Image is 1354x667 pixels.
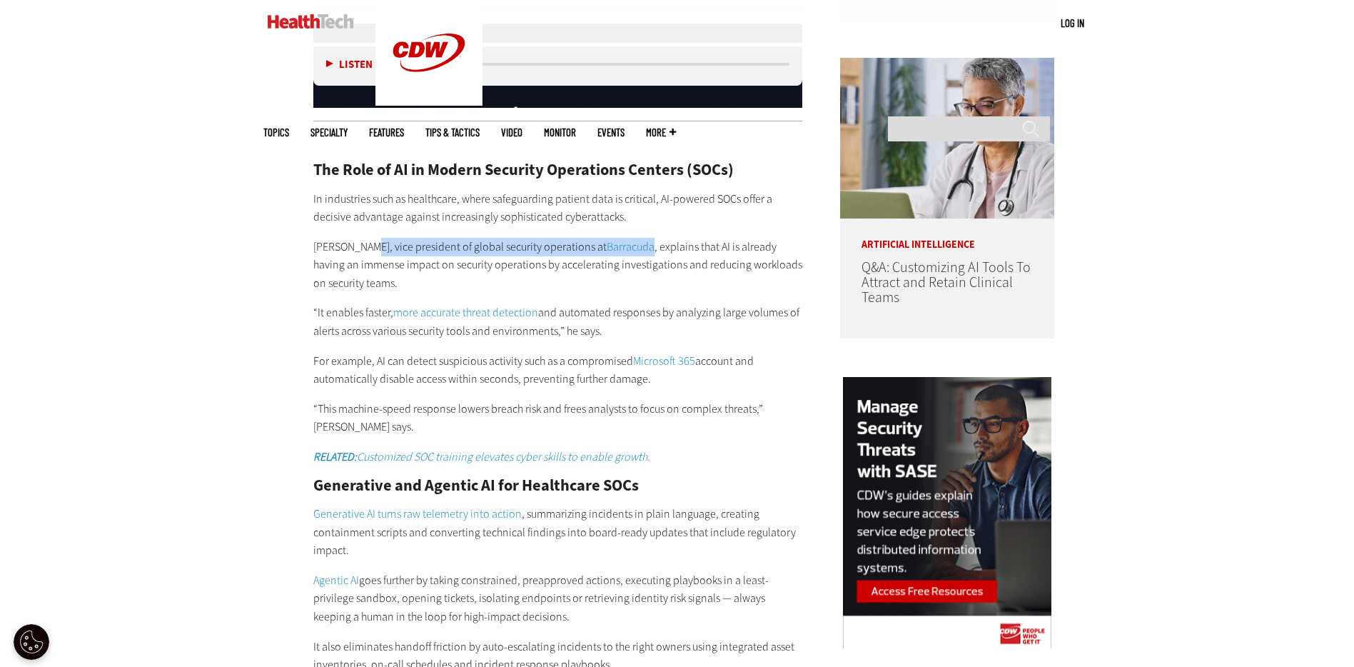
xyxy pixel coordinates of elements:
[633,353,695,368] a: Microsoft 365
[862,258,1031,307] a: Q&A: Customizing AI Tools To Attract and Retain Clinical Teams
[840,58,1054,219] img: doctor on laptop
[840,219,1054,250] p: Artificial Intelligence
[843,377,1051,651] img: sase right rail
[313,449,650,464] a: RELATED:Customized SOC training elevates cyber skills to enable growth.
[313,449,357,464] strong: RELATED:
[268,14,354,29] img: Home
[313,506,522,521] a: Generative AI turns raw telemetry into action
[313,190,803,226] p: In industries such as healthcare, where safeguarding patient data is critical, AI-powered SOCs of...
[313,505,803,560] p: , summarizing incidents in plain language, creating containment scripts and converting technical ...
[607,239,655,254] a: Barracuda
[313,352,803,388] p: For example, AI can detect suspicious activity such as a compromised account and automatically di...
[1061,16,1084,29] a: Log in
[313,449,650,464] em: Customized SOC training elevates cyber skills to enable growth.
[1061,16,1084,31] div: User menu
[313,571,803,626] p: goes further by taking constrained, preapproved actions, executing playbooks in a least-privilege...
[313,162,803,178] h2: The Role of AI in Modern Security Operations Centers (SOCs)
[393,305,538,320] a: more accurate threat detection
[14,624,49,660] button: Open Preferences
[544,127,576,138] a: MonITor
[313,238,803,293] p: [PERSON_NAME], vice president of global security operations at , explains that AI is already havi...
[375,94,483,109] a: CDW
[14,624,49,660] div: Cookie Settings
[313,304,803,340] p: “It enables faster, and automated responses by analyzing large volumes of alerts across various s...
[425,127,480,138] a: Tips & Tactics
[597,127,625,138] a: Events
[646,127,676,138] span: More
[501,127,522,138] a: Video
[313,478,803,493] h2: Generative and Agentic AI for Healthcare SOCs
[310,127,348,138] span: Specialty
[313,400,803,436] p: “This machine-speed response lowers breach risk and frees analysts to focus on complex threats,” ...
[369,127,404,138] a: Features
[263,127,289,138] span: Topics
[313,573,359,588] a: Agentic AI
